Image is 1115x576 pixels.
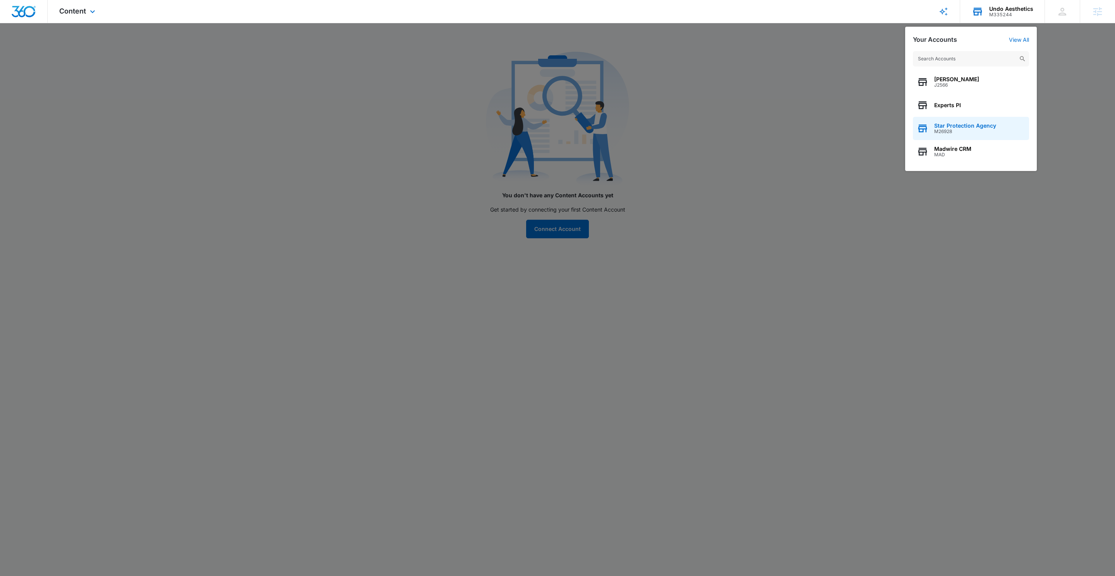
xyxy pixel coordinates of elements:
[913,94,1029,117] button: Experts PI
[913,70,1029,94] button: [PERSON_NAME]J2566
[934,146,971,152] span: Madwire CRM
[934,123,996,129] span: Star Protection Agency
[989,6,1033,12] div: account name
[913,140,1029,163] button: Madwire CRMMAD
[913,51,1029,67] input: Search Accounts
[934,82,979,88] span: J2566
[1009,36,1029,43] a: View All
[934,76,979,82] span: [PERSON_NAME]
[934,129,996,134] span: M26928
[934,102,961,108] span: Experts PI
[989,12,1033,17] div: account id
[934,152,971,157] span: MAD
[913,36,957,43] h2: Your Accounts
[913,117,1029,140] button: Star Protection AgencyM26928
[59,7,86,15] span: Content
